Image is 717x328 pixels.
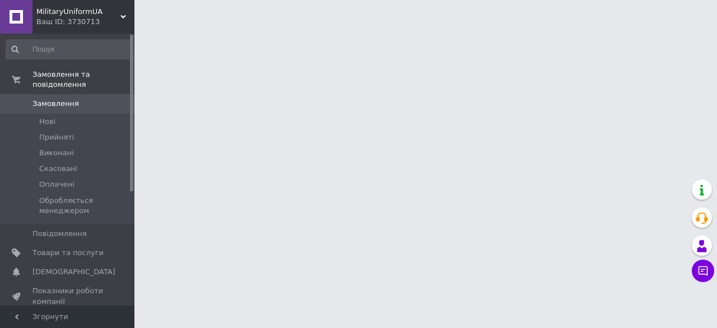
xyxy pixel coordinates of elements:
[692,260,714,282] button: Чат з покупцем
[32,248,104,258] span: Товари та послуги
[39,148,74,158] span: Виконані
[39,196,131,216] span: Обробляється менеджером
[32,229,87,239] span: Повідомлення
[39,179,75,190] span: Оплачені
[36,7,120,17] span: MilitaryUniformUA
[32,286,104,306] span: Показники роботи компанії
[6,39,132,59] input: Пошук
[36,17,134,27] div: Ваш ID: 3730713
[39,117,55,127] span: Нові
[39,164,77,174] span: Скасовані
[32,267,115,277] span: [DEMOGRAPHIC_DATA]
[32,99,79,109] span: Замовлення
[39,132,74,142] span: Прийняті
[32,70,134,90] span: Замовлення та повідомлення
